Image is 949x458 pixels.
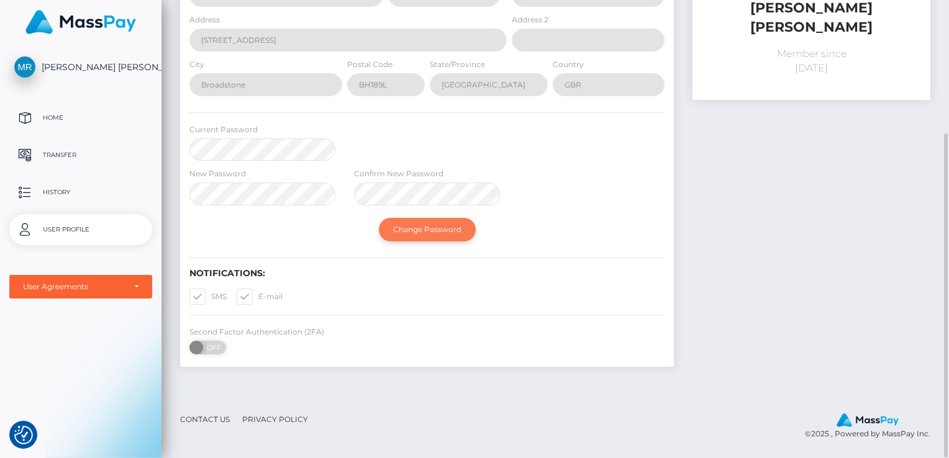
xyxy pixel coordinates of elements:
[189,59,204,70] label: City
[805,413,940,440] div: © 2025 , Powered by MassPay Inc.
[430,59,485,70] label: State/Province
[837,413,899,427] img: MassPay
[189,168,246,179] label: New Password
[9,275,152,299] button: User Agreements
[702,47,921,76] p: Member since [DATE]
[189,289,227,305] label: SMS
[347,59,393,70] label: Postal Code
[9,177,152,208] a: History
[512,14,548,25] label: Address 2
[189,124,258,135] label: Current Password
[9,102,152,133] a: Home
[9,61,152,73] span: [PERSON_NAME] [PERSON_NAME]
[9,140,152,171] a: Transfer
[14,183,147,202] p: History
[237,410,313,429] a: Privacy Policy
[189,14,220,25] label: Address
[189,268,665,279] h6: Notifications:
[553,59,584,70] label: Country
[189,326,324,338] label: Second Factor Authentication (2FA)
[379,218,476,241] button: Change Password
[175,410,235,429] a: Contact Us
[354,168,443,179] label: Confirm New Password
[196,341,227,354] span: OFF
[14,426,33,444] img: Revisit consent button
[14,109,147,127] p: Home
[14,146,147,164] p: Transfer
[237,289,283,305] label: E-mail
[25,10,136,34] img: MassPay
[14,426,33,444] button: Consent Preferences
[9,214,152,245] a: User Profile
[14,220,147,239] p: User Profile
[23,282,125,292] div: User Agreements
